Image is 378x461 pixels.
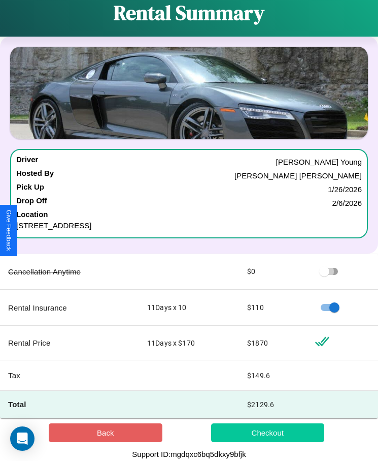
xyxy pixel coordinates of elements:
[8,399,131,410] h4: Total
[10,426,35,451] div: Open Intercom Messenger
[16,210,362,219] h4: Location
[8,336,131,350] p: Rental Price
[239,254,306,290] td: $ 0
[8,368,131,382] p: Tax
[49,423,162,442] button: Back
[8,265,131,279] p: Cancellation Anytime
[5,210,12,251] div: Give Feedback
[16,182,44,196] h4: Pick Up
[211,423,325,442] button: Checkout
[16,169,54,182] h4: Hosted By
[239,290,306,326] td: $ 110
[8,301,131,315] p: Rental Insurance
[276,155,362,169] p: [PERSON_NAME] Young
[16,196,47,210] h4: Drop Off
[332,196,362,210] p: 2 / 6 / 2026
[239,360,306,391] td: $ 149.6
[234,169,362,182] p: [PERSON_NAME] [PERSON_NAME]
[239,391,306,418] td: $ 2129.6
[132,447,246,461] p: Support ID: mgdqxc6bq5dkxy9bfjk
[139,290,239,326] td: 11 Days x 10
[16,155,38,169] h4: Driver
[328,182,362,196] p: 1 / 26 / 2026
[239,326,306,360] td: $ 1870
[16,219,362,232] p: [STREET_ADDRESS]
[139,326,239,360] td: 11 Days x $ 170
